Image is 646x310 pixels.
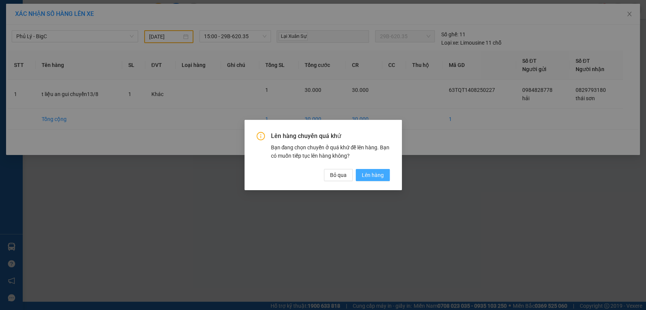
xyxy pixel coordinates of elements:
[362,171,384,179] span: Lên hàng
[324,169,353,181] button: Bỏ qua
[356,169,390,181] button: Lên hàng
[257,132,265,140] span: info-circle
[271,143,390,160] div: Bạn đang chọn chuyến ở quá khứ để lên hàng. Bạn có muốn tiếp tục lên hàng không?
[330,171,347,179] span: Bỏ qua
[271,132,390,140] span: Lên hàng chuyến quá khứ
